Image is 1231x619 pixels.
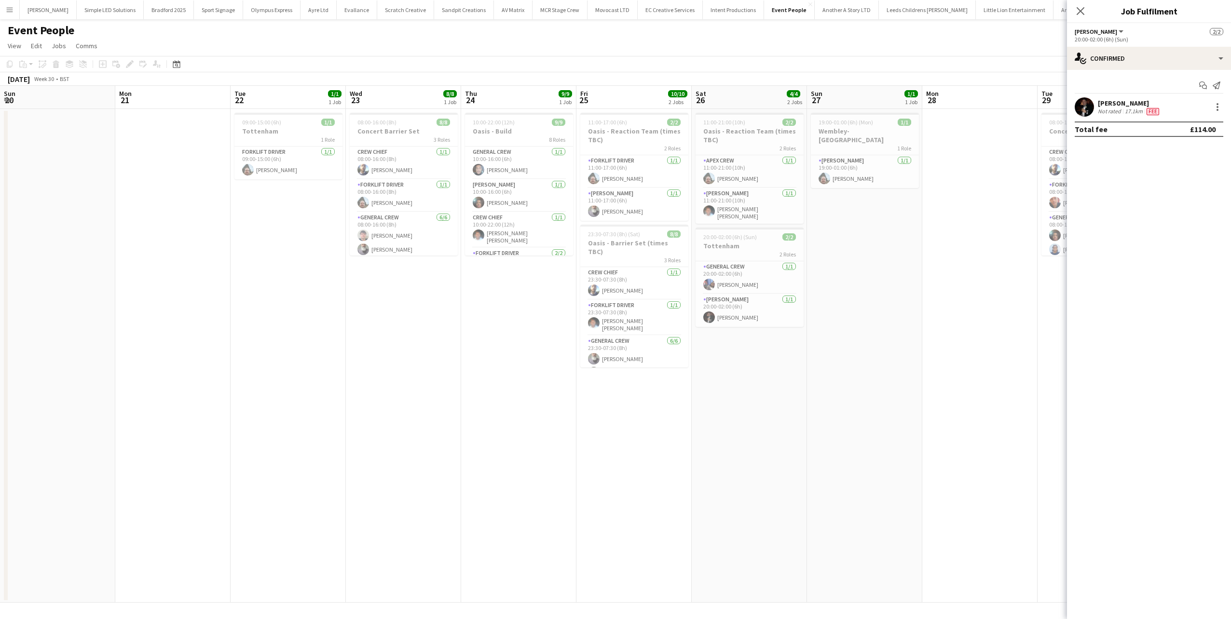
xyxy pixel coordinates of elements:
[1075,124,1108,134] div: Total fee
[782,119,796,126] span: 2/2
[465,248,573,295] app-card-role: Forklift Driver2/2
[696,294,804,327] app-card-role: [PERSON_NAME]1/120:00-02:00 (6h)[PERSON_NAME]
[782,233,796,241] span: 2/2
[1098,99,1161,108] div: [PERSON_NAME]
[1041,113,1149,256] app-job-card: 08:00-16:00 (8h)8/8Concert Barrier Set3 RolesCrew Chief1/108:00-16:00 (8h)[PERSON_NAME]Forklift D...
[473,119,515,126] span: 10:00-22:00 (12h)
[579,94,588,106] span: 25
[580,336,688,441] app-card-role: General Crew6/623:30-07:30 (8h)[PERSON_NAME][PERSON_NAME] [PERSON_NAME]
[1041,89,1053,98] span: Tue
[465,147,573,179] app-card-role: General Crew1/110:00-16:00 (6h)[PERSON_NAME]
[443,90,457,97] span: 8/8
[301,0,337,19] button: Ayre Ltd
[925,94,939,106] span: 28
[350,113,458,256] app-job-card: 08:00-16:00 (8h)8/8Concert Barrier Set3 RolesCrew Chief1/108:00-16:00 (8h)[PERSON_NAME]Forklift D...
[696,228,804,327] app-job-card: 20:00-02:00 (6h) (Sun)2/2Tottenham2 RolesGeneral Crew1/120:00-02:00 (6h)[PERSON_NAME][PERSON_NAME...
[780,251,796,258] span: 2 Roles
[669,98,687,106] div: 2 Jobs
[1075,28,1125,35] button: [PERSON_NAME]
[580,113,688,221] div: 11:00-17:00 (6h)2/2Oasis - Reaction Team (times TBC)2 RolesForklift Driver1/111:00-17:00 (6h)[PER...
[328,98,341,106] div: 1 Job
[811,127,919,144] h3: Wembley-[GEOGRAPHIC_DATA]
[664,145,681,152] span: 2 Roles
[533,0,588,19] button: MCR Stage Crew
[1147,108,1159,115] span: Fee
[703,233,757,241] span: 20:00-02:00 (6h) (Sun)
[234,113,342,179] app-job-card: 09:00-15:00 (6h)1/1Tottenham1 RoleForklift Driver1/109:00-15:00 (6h)[PERSON_NAME]
[787,98,802,106] div: 2 Jobs
[898,119,911,126] span: 1/1
[328,90,342,97] span: 1/1
[1123,108,1145,115] div: 17.1km
[465,179,573,212] app-card-role: [PERSON_NAME]1/110:00-16:00 (6h)[PERSON_NAME]
[667,119,681,126] span: 2/2
[1040,94,1053,106] span: 29
[580,267,688,300] app-card-role: Crew Chief1/123:30-07:30 (8h)[PERSON_NAME]
[703,119,745,126] span: 11:00-21:00 (10h)
[1075,28,1117,35] span: Van Driver
[52,41,66,50] span: Jobs
[31,41,42,50] span: Edit
[350,89,362,98] span: Wed
[588,230,640,238] span: 23:30-07:30 (8h) (Sat)
[77,0,144,19] button: Simple LED Solutions
[434,0,494,19] button: Sandpit Creations
[811,155,919,188] app-card-role: [PERSON_NAME]1/119:00-01:00 (6h)[PERSON_NAME]
[194,0,243,19] button: Sport Signage
[580,127,688,144] h3: Oasis - Reaction Team (times TBC)
[667,230,681,238] span: 8/8
[787,90,800,97] span: 4/4
[72,40,101,52] a: Comms
[337,0,377,19] button: Evallance
[580,188,688,221] app-card-role: [PERSON_NAME]1/111:00-17:00 (6h)[PERSON_NAME]
[664,256,681,264] span: 3 Roles
[348,94,362,106] span: 23
[559,98,572,106] div: 1 Job
[811,89,822,98] span: Sun
[119,89,132,98] span: Mon
[4,89,15,98] span: Sun
[696,113,804,224] app-job-card: 11:00-21:00 (10h)2/2Oasis - Reaction Team (times TBC)2 RolesApex Crew1/111:00-21:00 (10h)[PERSON_...
[976,0,1053,19] button: Little Lion Entertainment
[1098,108,1123,115] div: Not rated
[357,119,397,126] span: 08:00-16:00 (8h)
[1145,108,1161,115] div: Crew has different fees then in role
[234,127,342,135] h3: Tottenham
[234,89,246,98] span: Tue
[809,94,822,106] span: 27
[118,94,132,106] span: 21
[1041,212,1149,321] app-card-role: General Crew6/608:00-16:00 (8h)[PERSON_NAME][PERSON_NAME]
[926,89,939,98] span: Mon
[243,0,301,19] button: Olympus Express
[1075,36,1223,43] div: 20:00-02:00 (6h) (Sun)
[696,155,804,188] app-card-role: Apex Crew1/111:00-21:00 (10h)[PERSON_NAME]
[696,242,804,250] h3: Tottenham
[559,90,572,97] span: 9/9
[580,300,688,336] app-card-role: Forklift Driver1/123:30-07:30 (8h)[PERSON_NAME] [PERSON_NAME]
[811,113,919,188] app-job-card: 19:00-01:00 (6h) (Mon)1/1Wembley-[GEOGRAPHIC_DATA]1 Role[PERSON_NAME]1/119:00-01:00 (6h)[PERSON_N...
[465,113,573,256] app-job-card: 10:00-22:00 (12h)9/9Oasis - Build8 RolesGeneral Crew1/110:00-16:00 (6h)[PERSON_NAME][PERSON_NAME]...
[580,225,688,367] app-job-card: 23:30-07:30 (8h) (Sat)8/8Oasis - Barrier Set (times TBC)3 RolesCrew Chief1/123:30-07:30 (8h)[PERS...
[464,94,477,106] span: 24
[815,0,879,19] button: Another A Story LTD
[321,119,335,126] span: 1/1
[780,145,796,152] span: 2 Roles
[2,94,15,106] span: 20
[465,89,477,98] span: Thu
[76,41,97,50] span: Comms
[580,89,588,98] span: Fri
[588,119,627,126] span: 11:00-17:00 (6h)
[552,119,565,126] span: 9/9
[1190,124,1216,134] div: £114.00
[437,119,450,126] span: 8/8
[350,212,458,318] app-card-role: General Crew6/608:00-16:00 (8h)[PERSON_NAME][PERSON_NAME]
[1041,127,1149,135] h3: Concert Barrier Set
[879,0,976,19] button: Leeds Childrens [PERSON_NAME]
[465,127,573,135] h3: Oasis - Build
[242,119,281,126] span: 09:00-15:00 (6h)
[1053,0,1084,19] button: Arena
